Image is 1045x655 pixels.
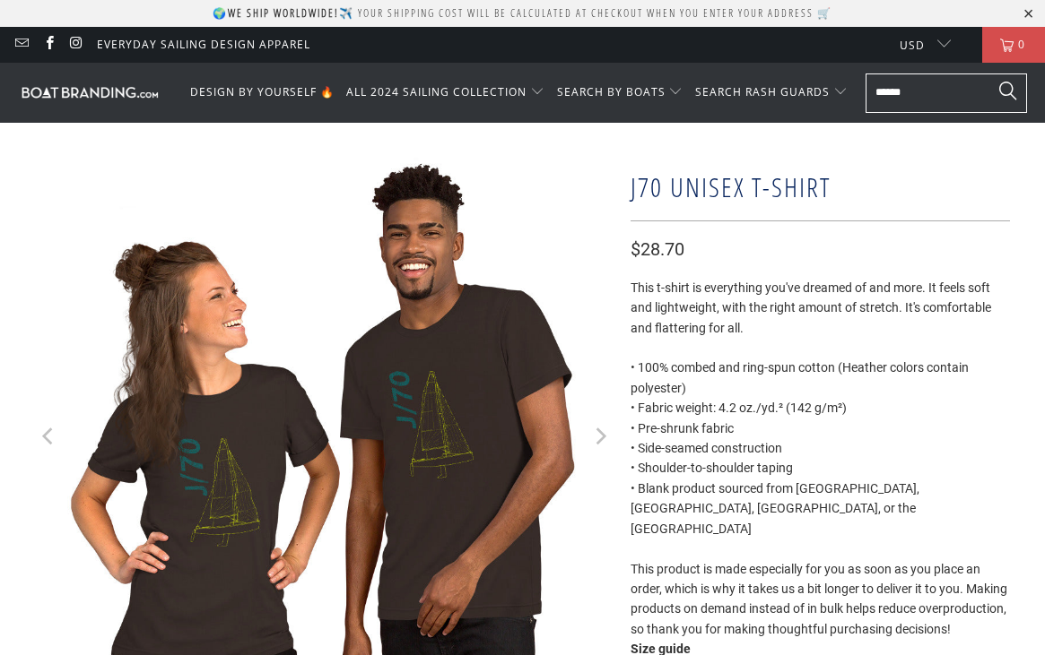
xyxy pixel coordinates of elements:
nav: Translation missing: en.navigation.header.main_nav [190,72,848,114]
span: SEARCH RASH GUARDS [695,84,830,99]
span: DESIGN BY YOURSELF 🔥 [190,84,335,99]
h1: J70 Unisex t-shirt [631,163,1010,207]
summary: SEARCH BY BOATS [557,72,684,114]
span: 0 [1014,27,1030,63]
span: ALL 2024 SAILING COLLECTION [346,84,527,99]
span: $28.70 [631,238,684,260]
a: Boatbranding on Facebook [40,37,56,52]
summary: ALL 2024 SAILING COLLECTION [346,72,544,114]
a: Email Boatbranding [13,37,29,52]
a: 0 [982,27,1045,63]
img: Boatbranding [18,83,161,100]
p: 🌍 ✈️ Your shipping cost will be calculated at checkout when you enter your address 🛒 [213,5,832,21]
strong: We ship worldwide! [228,5,339,21]
a: Boatbranding on Instagram [68,37,83,52]
button: USD [885,27,951,63]
span: SEARCH BY BOATS [557,84,666,99]
a: Everyday Sailing Design Apparel [97,35,310,55]
summary: SEARCH RASH GUARDS [695,72,848,114]
a: DESIGN BY YOURSELF 🔥 [190,72,335,114]
span: USD [900,38,925,53]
